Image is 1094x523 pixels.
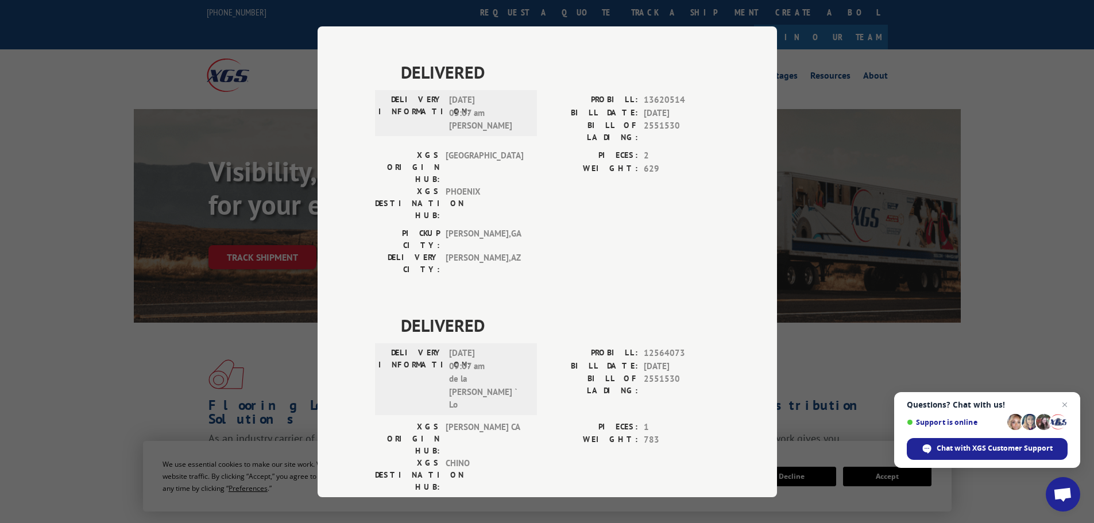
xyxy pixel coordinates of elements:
[644,359,720,373] span: [DATE]
[644,94,720,107] span: 13620514
[1046,477,1080,512] a: Open chat
[907,400,1068,409] span: Questions? Chat with us!
[446,149,523,185] span: [GEOGRAPHIC_DATA]
[547,94,638,107] label: PROBILL:
[907,438,1068,460] span: Chat with XGS Customer Support
[644,373,720,397] span: 2551530
[547,162,638,175] label: WEIGHT:
[401,59,720,85] span: DELIVERED
[547,359,638,373] label: BILL DATE:
[547,347,638,360] label: PROBILL:
[446,251,523,276] span: [PERSON_NAME] , AZ
[937,443,1053,454] span: Chat with XGS Customer Support
[375,227,440,251] label: PICKUP CITY:
[547,119,638,144] label: BILL OF LADING:
[375,456,440,493] label: XGS DESTINATION HUB:
[446,185,523,222] span: PHOENIX
[547,433,638,447] label: WEIGHT:
[446,456,523,493] span: CHINO
[644,347,720,360] span: 12564073
[375,420,440,456] label: XGS ORIGIN HUB:
[644,420,720,433] span: 1
[644,162,720,175] span: 629
[644,119,720,144] span: 2551530
[378,94,443,133] label: DELIVERY INFORMATION:
[401,312,720,338] span: DELIVERED
[547,149,638,162] label: PIECES:
[375,185,440,222] label: XGS DESTINATION HUB:
[644,433,720,447] span: 783
[644,106,720,119] span: [DATE]
[446,420,523,456] span: [PERSON_NAME] CA
[547,106,638,119] label: BILL DATE:
[375,251,440,276] label: DELIVERY CITY:
[375,149,440,185] label: XGS ORIGIN HUB:
[449,347,527,412] span: [DATE] 09:07 am de la [PERSON_NAME] ` Lo
[446,227,523,251] span: [PERSON_NAME] , GA
[644,149,720,162] span: 2
[547,373,638,397] label: BILL OF LADING:
[907,418,1003,427] span: Support is online
[378,347,443,412] label: DELIVERY INFORMATION:
[547,420,638,433] label: PIECES:
[449,94,527,133] span: [DATE] 05:07 am [PERSON_NAME]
